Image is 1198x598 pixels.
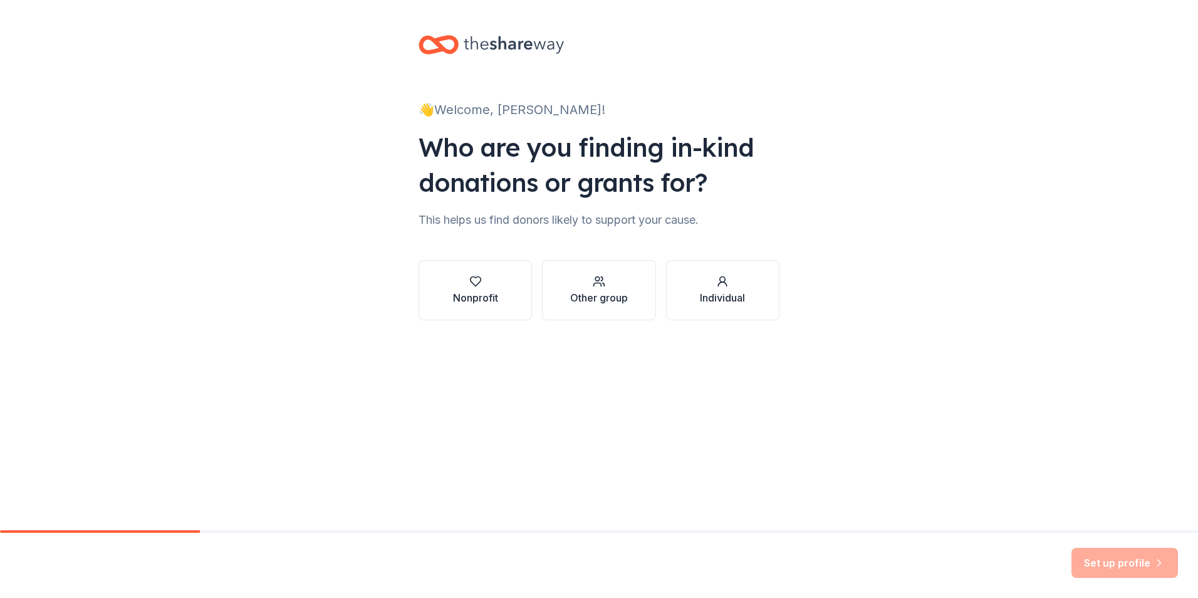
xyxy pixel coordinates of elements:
[542,260,655,320] button: Other group
[453,290,498,305] div: Nonprofit
[666,260,779,320] button: Individual
[419,130,779,200] div: Who are you finding in-kind donations or grants for?
[419,100,779,120] div: 👋 Welcome, [PERSON_NAME]!
[570,290,628,305] div: Other group
[700,290,745,305] div: Individual
[419,210,779,230] div: This helps us find donors likely to support your cause.
[419,260,532,320] button: Nonprofit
